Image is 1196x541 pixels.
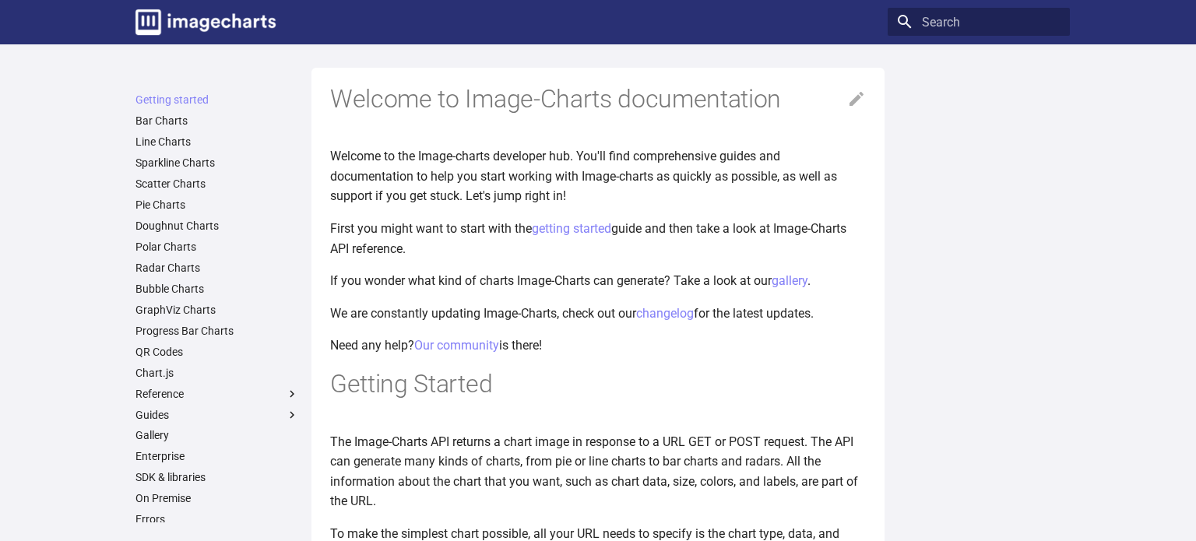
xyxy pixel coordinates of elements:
[330,304,866,324] p: We are constantly updating Image-Charts, check out our for the latest updates.
[135,345,299,359] a: QR Codes
[135,512,299,526] a: Errors
[330,335,866,356] p: Need any help? is there!
[135,198,299,212] a: Pie Charts
[135,470,299,484] a: SDK & libraries
[129,3,282,41] a: Image-Charts documentation
[135,324,299,338] a: Progress Bar Charts
[135,240,299,254] a: Polar Charts
[135,491,299,505] a: On Premise
[330,368,866,401] h1: Getting Started
[135,366,299,380] a: Chart.js
[135,428,299,442] a: Gallery
[135,177,299,191] a: Scatter Charts
[636,306,694,321] a: changelog
[135,408,299,422] label: Guides
[135,9,276,35] img: logo
[135,261,299,275] a: Radar Charts
[414,338,499,353] a: Our community
[135,219,299,233] a: Doughnut Charts
[135,449,299,463] a: Enterprise
[772,273,807,288] a: gallery
[135,114,299,128] a: Bar Charts
[135,303,299,317] a: GraphViz Charts
[135,282,299,296] a: Bubble Charts
[330,146,866,206] p: Welcome to the Image-charts developer hub. You'll find comprehensive guides and documentation to ...
[330,83,866,116] h1: Welcome to Image-Charts documentation
[330,219,866,258] p: First you might want to start with the guide and then take a look at Image-Charts API reference.
[330,271,866,291] p: If you wonder what kind of charts Image-Charts can generate? Take a look at our .
[532,221,611,236] a: getting started
[135,387,299,401] label: Reference
[135,135,299,149] a: Line Charts
[888,8,1070,36] input: Search
[330,432,866,511] p: The Image-Charts API returns a chart image in response to a URL GET or POST request. The API can ...
[135,156,299,170] a: Sparkline Charts
[135,93,299,107] a: Getting started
